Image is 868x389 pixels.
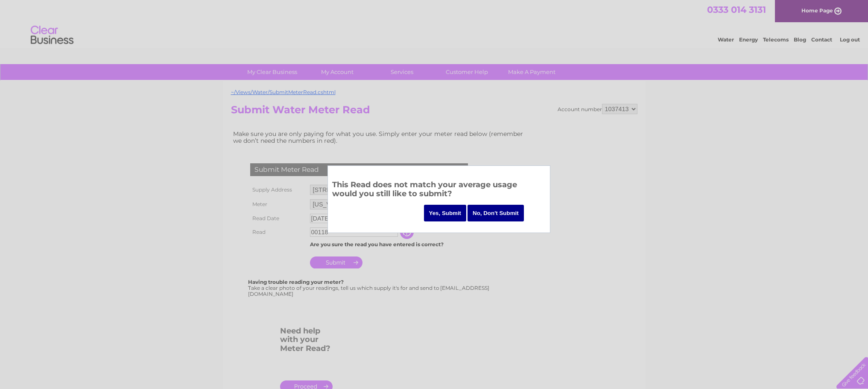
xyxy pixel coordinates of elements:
[30,22,74,48] img: logo.png
[424,205,467,221] input: Yes, Submit
[707,4,766,15] a: 0333 014 3131
[840,36,860,43] a: Log out
[739,36,758,43] a: Energy
[468,205,524,221] input: No, Don't Submit
[794,36,806,43] a: Blog
[332,179,546,202] h3: This Read does not match your average usage would you still like to submit?
[233,5,636,41] div: Clear Business is a trading name of Verastar Limited (registered in [GEOGRAPHIC_DATA] No. 3667643...
[763,36,789,43] a: Telecoms
[718,36,734,43] a: Water
[811,36,832,43] a: Contact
